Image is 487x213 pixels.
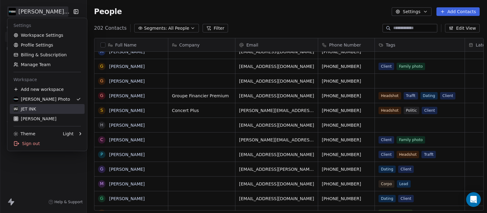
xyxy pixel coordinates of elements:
a: Billing & Subscription [10,50,85,60]
a: Workspace Settings [10,30,85,40]
div: Settings [10,21,85,30]
div: JET INK [13,106,36,112]
a: Profile Settings [10,40,85,50]
span: D [15,117,17,121]
img: Daudelin%20Photo%20Logo%20White%202025%20Square.png [13,97,18,102]
div: Workspace [10,75,85,84]
div: [PERSON_NAME] Photo [13,96,70,102]
div: Add new workspace [10,84,85,94]
div: Light [63,131,74,137]
a: Manage Team [10,60,85,69]
div: [PERSON_NAME] [13,116,56,122]
img: JET%20INK%20Metal.png [13,106,18,111]
div: Theme [13,131,35,137]
div: Sign out [10,139,85,148]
